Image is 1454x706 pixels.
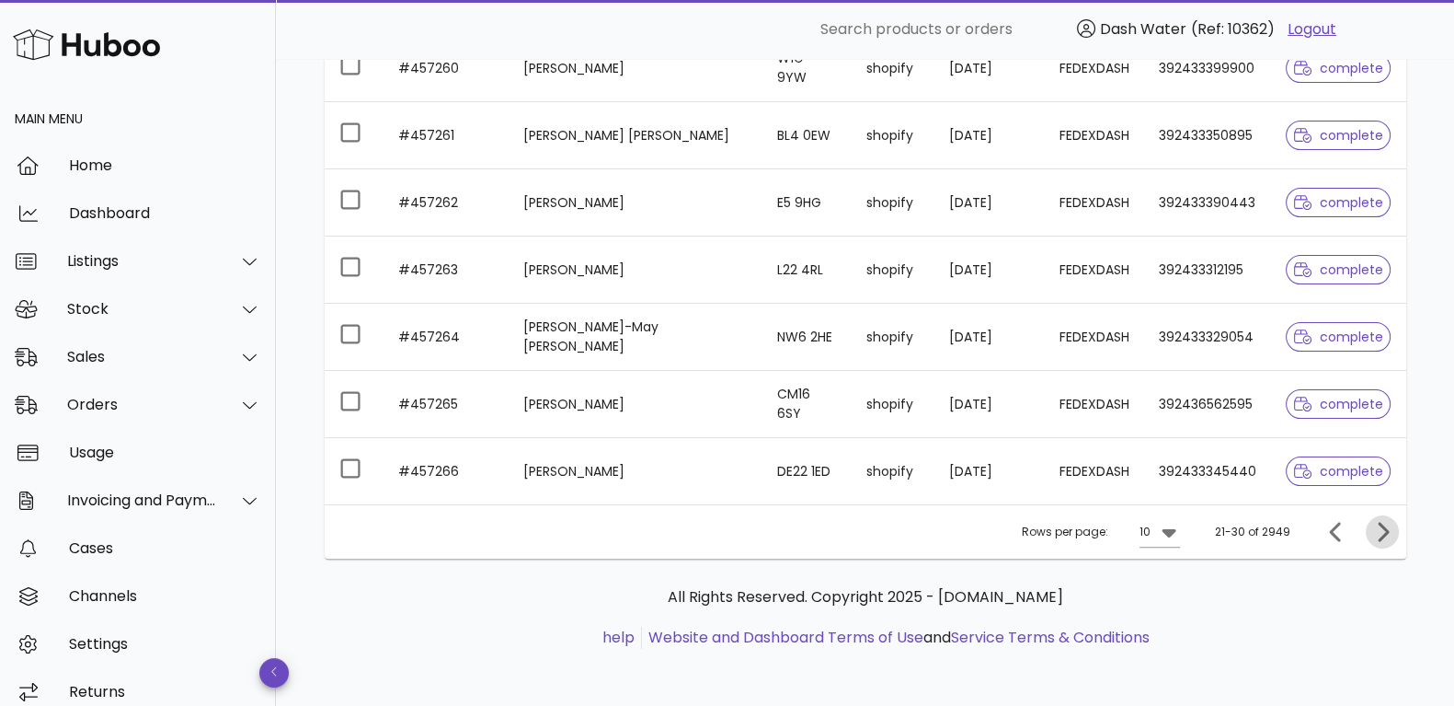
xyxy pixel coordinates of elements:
[1139,517,1180,547] div: 10Rows per page:
[852,35,934,102] td: shopify
[1215,524,1290,540] div: 21-30 of 2949
[762,169,852,237] td: E5 9HG
[934,35,1045,102] td: [DATE]
[1294,465,1383,478] span: complete
[67,396,217,413] div: Orders
[69,444,261,461] div: Usage
[1045,35,1144,102] td: FEDEXDASH
[67,348,217,365] div: Sales
[934,169,1045,237] td: [DATE]
[762,371,852,438] td: CM16 6SY
[648,627,923,648] a: Website and Dashboard Terms of Use
[1045,371,1144,438] td: FEDEXDASH
[1144,102,1271,169] td: 392433350895
[1022,505,1180,559] div: Rows per page:
[1100,18,1186,40] span: Dash Water
[602,627,635,648] a: help
[67,492,217,509] div: Invoicing and Payments
[1294,398,1383,411] span: complete
[1139,524,1151,540] div: 10
[384,237,509,304] td: #457263
[852,169,934,237] td: shopify
[762,304,852,371] td: NW6 2HE
[1045,304,1144,371] td: FEDEXDASH
[384,35,509,102] td: #457260
[1144,169,1271,237] td: 392433390443
[69,683,261,700] div: Returns
[1294,62,1383,75] span: complete
[69,204,261,222] div: Dashboard
[852,102,934,169] td: shopify
[509,102,761,169] td: [PERSON_NAME] [PERSON_NAME]
[1288,18,1336,41] a: Logout
[1144,237,1271,304] td: 392433312195
[852,371,934,438] td: shopify
[69,539,261,557] div: Cases
[951,627,1150,648] a: Service Terms & Conditions
[384,102,509,169] td: #457261
[1045,237,1144,304] td: FEDEXDASH
[1294,330,1383,343] span: complete
[1366,515,1399,549] button: Next page
[1045,102,1144,169] td: FEDEXDASH
[1294,263,1383,276] span: complete
[762,438,852,504] td: DE22 1ED
[384,304,509,371] td: #457264
[1144,35,1271,102] td: 392433399900
[1144,371,1271,438] td: 392436562595
[934,102,1045,169] td: [DATE]
[934,371,1045,438] td: [DATE]
[852,237,934,304] td: shopify
[509,371,761,438] td: [PERSON_NAME]
[852,304,934,371] td: shopify
[642,627,1150,649] li: and
[1144,438,1271,504] td: 392433345440
[1294,129,1383,142] span: complete
[509,304,761,371] td: [PERSON_NAME]-May [PERSON_NAME]
[762,102,852,169] td: BL4 0EW
[509,35,761,102] td: [PERSON_NAME]
[509,438,761,504] td: [PERSON_NAME]
[384,438,509,504] td: #457266
[1045,438,1144,504] td: FEDEXDASH
[384,371,509,438] td: #457265
[509,169,761,237] td: [PERSON_NAME]
[339,586,1391,608] p: All Rights Reserved. Copyright 2025 - [DOMAIN_NAME]
[509,237,761,304] td: [PERSON_NAME]
[13,25,160,64] img: Huboo Logo
[69,156,261,174] div: Home
[1045,169,1144,237] td: FEDEXDASH
[934,304,1045,371] td: [DATE]
[1320,515,1353,549] button: Previous page
[934,438,1045,504] td: [DATE]
[69,635,261,653] div: Settings
[762,237,852,304] td: L22 4RL
[1191,18,1275,40] span: (Ref: 10362)
[852,438,934,504] td: shopify
[1294,196,1383,209] span: complete
[69,587,261,605] div: Channels
[762,35,852,102] td: W1G 9YW
[384,169,509,237] td: #457262
[1144,304,1271,371] td: 392433329054
[934,237,1045,304] td: [DATE]
[67,300,217,318] div: Stock
[67,252,217,270] div: Listings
